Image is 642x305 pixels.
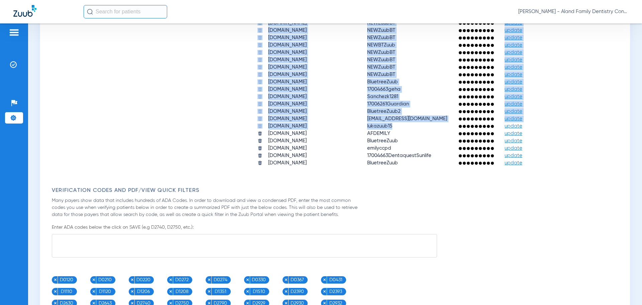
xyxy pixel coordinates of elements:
img: x.svg [207,301,211,305]
span: update [505,79,522,84]
img: x.svg [169,290,173,293]
img: trash.svg [257,146,262,151]
span: NEWZuubBT [367,65,395,70]
img: Search Icon [87,9,93,15]
img: x.svg [53,301,57,305]
img: x.svg [207,278,211,282]
span: update [505,146,522,151]
img: x.svg [246,290,249,293]
img: trash.svg [257,101,262,106]
span: D1510 [250,288,267,295]
span: update [505,35,522,40]
p: Many payers show data that includes hundreds of ADA Codes. In order to download and view a conden... [52,197,365,218]
span: update [505,87,522,92]
span: update [505,50,522,55]
td: [DOMAIN_NAME] [263,145,361,152]
td: [DOMAIN_NAME] [263,57,361,63]
img: x.svg [92,301,96,305]
span: 17004663DentaquestSunlife [367,153,431,158]
span: NEWBTZuub [367,43,395,48]
span: D1351 [212,288,229,295]
span: update [505,28,522,33]
img: trash.svg [257,35,262,40]
span: NEWZuubBT [367,35,395,40]
span: update [505,57,522,62]
span: AFDEMILY [367,131,390,136]
img: x.svg [53,278,57,282]
span: BluetreeZuub [367,79,398,84]
span: D2390 [289,288,306,295]
span: D1206 [135,288,152,295]
img: x.svg [323,278,326,282]
span: BluetreeZuub2 [367,109,401,114]
span: update [505,153,522,158]
td: [DOMAIN_NAME] [263,123,361,130]
iframe: Chat Widget [609,273,642,305]
img: x.svg [169,278,173,282]
img: x.svg [207,290,211,293]
img: x.svg [92,278,96,282]
img: x.svg [130,278,134,282]
td: [DOMAIN_NAME] [263,27,361,34]
span: update [505,72,522,77]
span: update [505,116,522,121]
span: lukazuub15 [367,124,392,129]
img: x.svg [169,301,173,305]
span: update [505,65,522,70]
td: [DOMAIN_NAME] [263,86,361,93]
img: trash.svg [257,160,262,165]
span: update [505,124,522,129]
img: trash.svg [257,28,262,33]
span: D0431 [327,276,344,284]
img: trash.svg [257,65,262,70]
span: update [505,43,522,48]
img: x.svg [130,301,134,305]
span: NEWZuubBT [367,72,395,77]
span: NEWZuubBT [367,28,395,33]
img: x.svg [246,301,249,305]
td: [DOMAIN_NAME] [263,101,361,107]
td: [DOMAIN_NAME] [263,116,361,122]
img: trash.svg [257,153,262,158]
td: [DOMAIN_NAME] [263,93,361,100]
td: [DOMAIN_NAME] [263,152,361,159]
span: D0367 [289,276,306,284]
td: [DOMAIN_NAME] [263,160,361,166]
img: x.svg [130,290,134,293]
span: 17004663geha [367,87,401,92]
td: [DOMAIN_NAME] [263,138,361,144]
span: 17006261Guardian [367,101,409,106]
img: x.svg [284,301,288,305]
span: D2393 [327,288,344,295]
span: D0210 [96,276,114,284]
img: trash.svg [257,87,262,92]
span: emilyccpd [367,146,391,151]
span: D0330 [250,276,267,284]
input: Search for patients [84,5,167,18]
img: trash.svg [257,109,262,114]
span: D0220 [135,276,152,284]
span: update [505,160,522,165]
span: D1110 [58,288,75,295]
td: [DOMAIN_NAME] [263,64,361,71]
span: update [505,101,522,106]
td: [DOMAIN_NAME] [263,34,361,41]
img: x.svg [246,278,249,282]
img: hamburger-icon [9,28,19,36]
h3: Verification Codes and PDF/View Quick Filters [52,187,622,194]
span: BluetreeZuub [367,160,398,165]
img: trash.svg [257,94,262,99]
img: x.svg [323,301,326,305]
img: trash.svg [257,124,262,129]
span: update [505,138,522,143]
img: Zuub Logo [13,5,36,17]
img: x.svg [53,290,57,293]
span: [EMAIL_ADDRESS][DOMAIN_NAME] [367,116,447,121]
img: trash.svg [257,138,262,143]
span: D1120 [96,288,114,295]
span: [PERSON_NAME] - Aland Family Dentistry Continental [518,8,629,15]
span: update [505,94,522,99]
span: update [505,131,522,136]
img: trash.svg [257,50,262,55]
img: trash.svg [257,79,262,84]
